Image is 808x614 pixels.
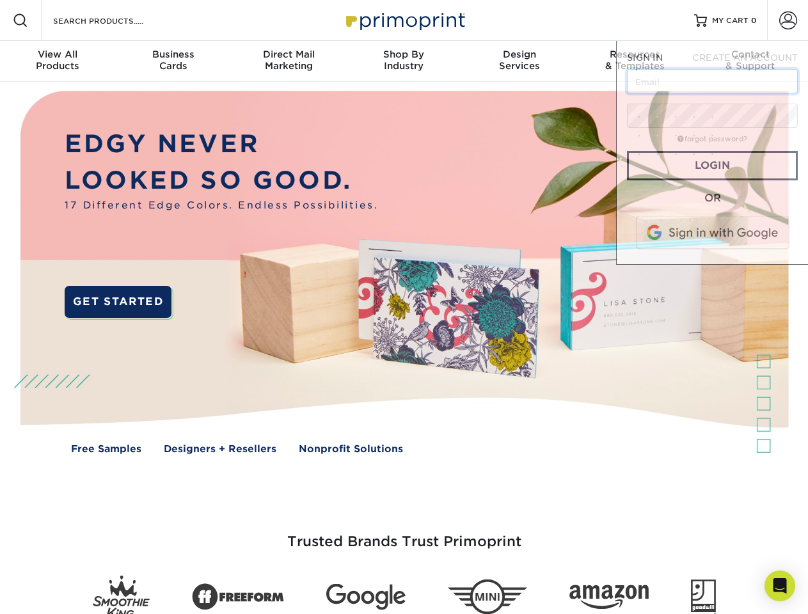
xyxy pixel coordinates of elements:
[326,584,406,610] img: Google
[462,41,577,82] a: DesignServices
[462,49,577,60] span: Design
[231,49,346,72] div: Marketing
[692,52,798,63] span: CREATE AN ACCOUNT
[65,286,171,318] a: GET STARTED
[764,571,795,601] div: Open Intercom Messenger
[299,442,403,457] a: Nonprofit Solutions
[30,503,779,565] h3: Trusted Brands Trust Primoprint
[346,49,461,60] span: Shop By
[712,15,749,26] span: MY CART
[115,41,230,82] a: BusinessCards
[52,13,177,28] input: SEARCH PRODUCTS.....
[691,579,716,614] img: Goodwill
[346,49,461,72] div: Industry
[577,41,692,82] a: Resources& Templates
[115,49,230,60] span: Business
[577,49,692,60] span: Resources
[627,151,798,180] a: Login
[751,16,757,25] span: 0
[231,49,346,60] span: Direct Mail
[164,442,276,457] a: Designers + Resellers
[71,442,141,457] a: Free Samples
[569,585,649,610] img: Amazon
[627,191,798,206] div: OR
[627,69,798,93] input: Email
[65,198,378,213] span: 17 Different Edge Colors. Endless Possibilities.
[627,52,663,63] span: SIGN IN
[577,49,692,72] div: & Templates
[115,49,230,72] div: Cards
[346,41,461,82] a: Shop ByIndustry
[65,162,378,199] p: LOOKED SO GOOD.
[65,126,378,162] p: EDGY NEVER
[677,135,747,143] a: forgot password?
[462,49,577,72] div: Services
[340,6,468,34] img: Primoprint
[231,41,346,82] a: Direct MailMarketing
